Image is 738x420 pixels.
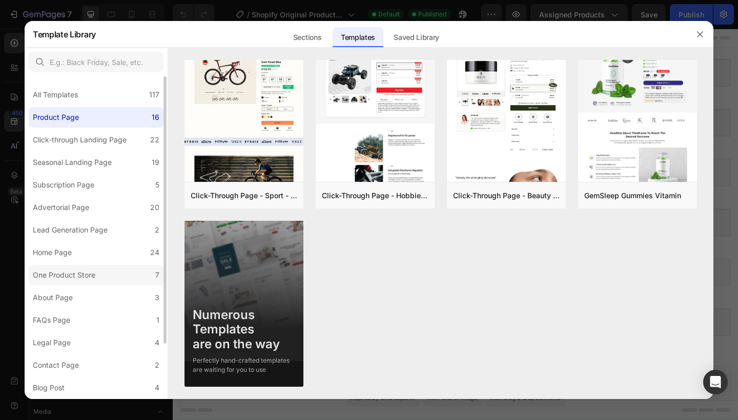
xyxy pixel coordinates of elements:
div: Sections [285,27,330,48]
div: Subscription Page [33,179,94,191]
div: 4 [155,382,159,394]
div: Lead Generation Page [33,224,108,236]
div: About Page [33,291,73,304]
div: Click-through Landing Page [33,134,127,146]
div: Numerous Templates are on the way [193,308,295,352]
div: 22 [150,134,159,146]
span: Shopify section: _blocks [277,313,354,326]
span: inspired by CRO experts [192,397,262,407]
div: 2 [155,224,159,236]
span: Shopify section: product-information [258,42,373,54]
div: Generate layout [278,385,332,395]
div: Contact Page [33,359,79,371]
h2: Template Library [33,21,96,48]
div: Open Intercom Messenger [703,370,728,394]
div: All Templates [33,89,78,101]
span: Shopify section: _blocks [277,96,354,109]
span: from URL or image [276,397,331,407]
input: E.g.: Black Friday, Sale, etc. [29,52,163,72]
div: Saved Library [385,27,447,48]
div: Templates [333,27,383,48]
div: Home Page [33,246,72,259]
span: Add section [283,362,332,372]
div: Choose templates [197,385,259,395]
span: Shopify section: _blocks [277,259,354,271]
div: Advertorial Page [33,201,89,214]
div: Click-Through Page - Sport - Road Bike [191,190,297,202]
span: Shopify section: marquee [275,205,356,217]
div: 2 [155,359,159,371]
div: 24 [150,246,159,259]
div: Blog Post [33,382,65,394]
div: 20 [150,201,159,214]
div: One Product Store [33,269,95,281]
div: 3 [155,291,159,304]
div: 4 [155,337,159,349]
div: Legal Page [33,337,71,349]
div: 1 [156,314,159,326]
span: Shopify section: product-recommendations [248,151,383,163]
div: 19 [152,156,159,169]
div: 16 [152,111,159,123]
div: 5 [155,179,159,191]
div: Click-Through Page - Beauty & Fitness - Cosmetic [453,190,560,202]
div: FAQs Page [33,314,70,326]
span: then drag & drop elements [345,397,421,407]
div: GemSleep Gummies Vitamin [584,190,681,202]
div: Product Page [33,111,79,123]
div: Seasonal Landing Page [33,156,112,169]
div: 117 [149,89,159,101]
div: Click-Through Page - Hobbies & Toys - Remote Racer Car [322,190,428,202]
div: 7 [155,269,159,281]
div: Perfectly hand-crafted templates are waiting for you to use [193,356,295,374]
div: Add blank section [353,385,415,395]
